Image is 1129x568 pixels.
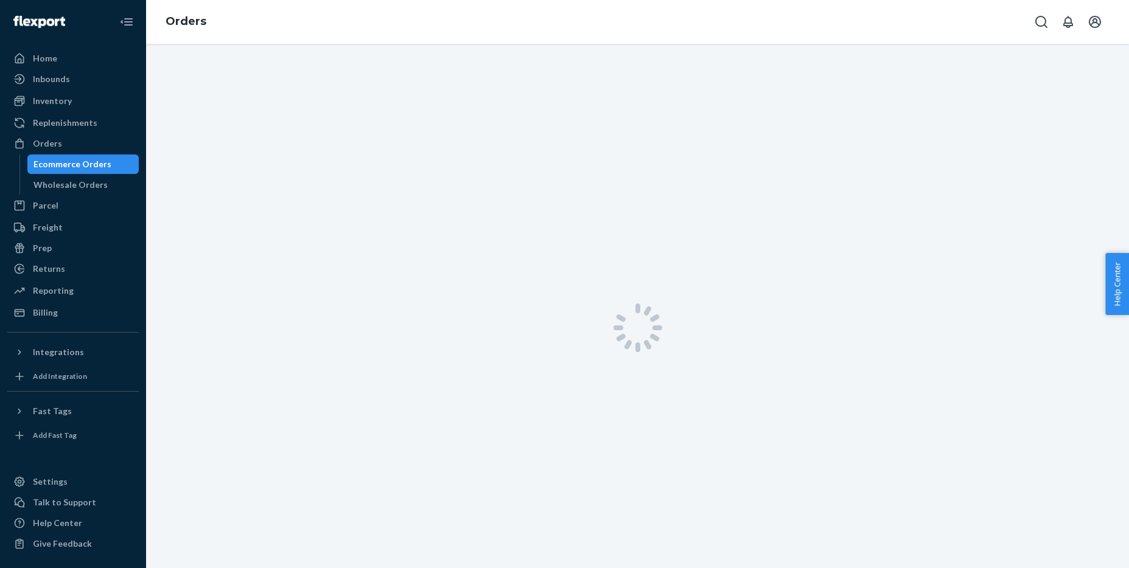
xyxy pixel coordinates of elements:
a: Billing [7,303,139,322]
div: Ecommerce Orders [33,158,111,170]
div: Home [33,52,57,64]
div: Add Integration [33,371,87,381]
a: Returns [7,259,139,279]
div: Parcel [33,199,58,212]
button: Give Feedback [7,534,139,553]
div: Prep [33,242,52,254]
a: Settings [7,472,139,491]
a: Talk to Support [7,493,139,512]
button: Help Center [1105,253,1129,315]
a: Reporting [7,281,139,300]
button: Open Search Box [1029,10,1054,34]
div: Give Feedback [33,538,92,550]
button: Close Navigation [114,10,139,34]
a: Help Center [7,513,139,533]
div: Integrations [33,346,84,358]
div: Wholesale Orders [33,179,108,191]
a: Ecommerce Orders [27,154,139,174]
button: Fast Tags [7,401,139,421]
a: Replenishments [7,113,139,133]
a: Inventory [7,91,139,111]
a: Add Integration [7,367,139,386]
button: Integrations [7,342,139,362]
button: Open account menu [1083,10,1107,34]
a: Wholesale Orders [27,175,139,195]
div: Freight [33,221,63,234]
div: Returns [33,263,65,275]
div: Inbounds [33,73,70,85]
div: Help Center [33,517,82,529]
div: Inventory [33,95,72,107]
div: Orders [33,137,62,150]
a: Add Fast Tag [7,426,139,445]
div: Billing [33,307,58,319]
a: Home [7,49,139,68]
a: Parcel [7,196,139,215]
div: Replenishments [33,117,97,129]
div: Settings [33,476,68,488]
img: Flexport logo [13,16,65,28]
a: Orders [7,134,139,153]
a: Prep [7,238,139,258]
div: Fast Tags [33,405,72,417]
div: Reporting [33,285,74,297]
a: Freight [7,218,139,237]
ol: breadcrumbs [156,4,216,40]
a: Inbounds [7,69,139,89]
div: Talk to Support [33,496,96,508]
a: Orders [166,15,206,28]
div: Add Fast Tag [33,430,77,440]
button: Open notifications [1056,10,1080,34]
